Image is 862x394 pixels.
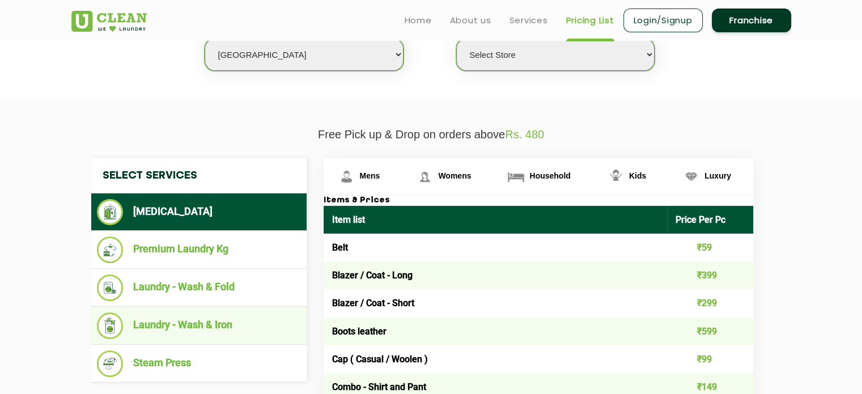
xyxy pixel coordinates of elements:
[324,345,668,373] td: Cap ( Casual / Woolen )
[97,199,124,225] img: Dry Cleaning
[97,350,124,377] img: Steam Press
[438,171,471,180] span: Womens
[324,261,668,289] td: Blazer / Coat - Long
[97,274,301,301] li: Laundry - Wash & Fold
[97,274,124,301] img: Laundry - Wash & Fold
[97,312,301,339] li: Laundry - Wash & Iron
[97,236,301,263] li: Premium Laundry Kg
[71,11,147,32] img: UClean Laundry and Dry Cleaning
[97,236,124,263] img: Premium Laundry Kg
[509,14,548,27] a: Services
[324,206,668,234] th: Item list
[629,171,646,180] span: Kids
[324,317,668,345] td: Boots leather
[324,289,668,317] td: Blazer / Coat - Short
[337,167,356,187] img: Mens
[97,312,124,339] img: Laundry - Wash & Iron
[566,14,614,27] a: Pricing List
[712,9,791,32] a: Franchise
[667,206,753,234] th: Price Per Pc
[506,167,526,187] img: Household
[606,167,626,187] img: Kids
[667,261,753,289] td: ₹399
[623,9,703,32] a: Login/Signup
[667,345,753,373] td: ₹99
[324,196,753,206] h3: Items & Prices
[360,171,380,180] span: Mens
[667,317,753,345] td: ₹599
[529,171,570,180] span: Household
[505,128,544,141] span: Rs. 480
[324,234,668,261] td: Belt
[97,350,301,377] li: Steam Press
[450,14,491,27] a: About us
[415,167,435,187] img: Womens
[667,289,753,317] td: ₹299
[97,199,301,225] li: [MEDICAL_DATA]
[667,234,753,261] td: ₹59
[704,171,731,180] span: Luxury
[681,167,701,187] img: Luxury
[91,158,307,193] h4: Select Services
[71,128,791,141] p: Free Pick up & Drop on orders above
[405,14,432,27] a: Home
